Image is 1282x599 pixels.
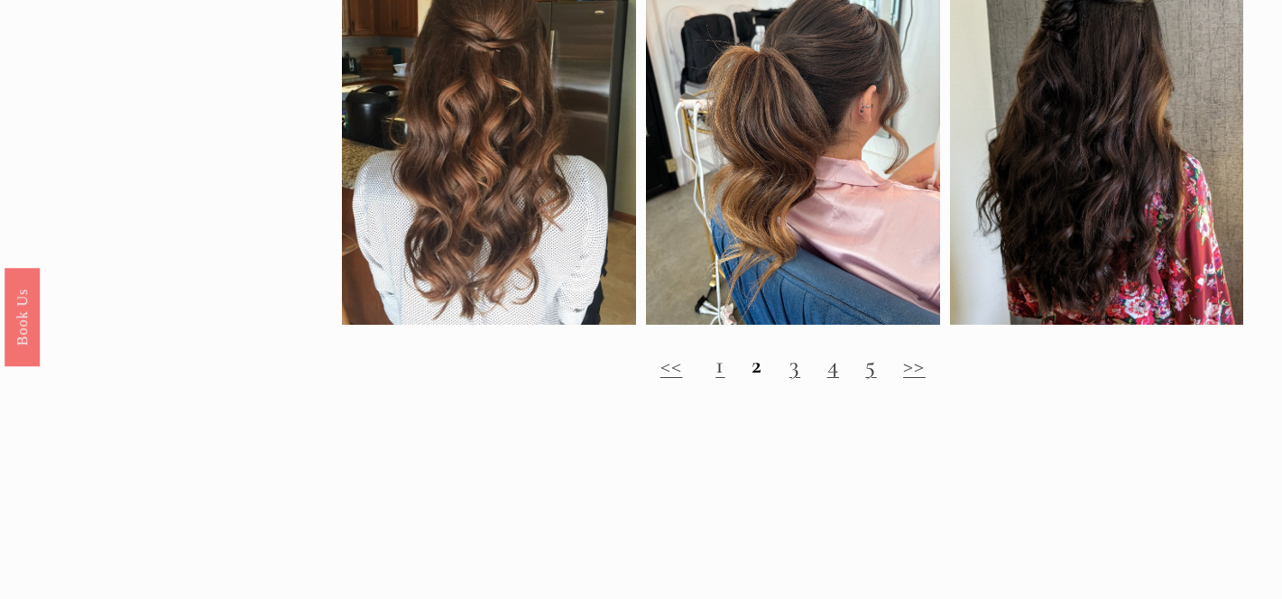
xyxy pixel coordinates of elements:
[752,350,762,380] strong: 2
[789,350,800,380] a: 3
[903,350,926,380] a: >>
[865,350,876,380] a: 5
[827,350,839,380] a: 4
[715,350,724,380] a: 1
[660,350,683,380] a: <<
[5,268,40,366] a: Book Us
